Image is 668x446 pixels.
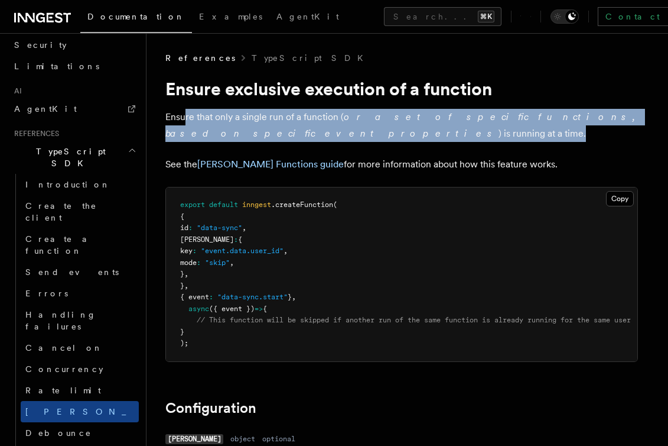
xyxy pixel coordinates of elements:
span: // This function will be skipped if another run of the same function is already running for the s... [197,316,631,324]
button: Copy [606,191,634,206]
span: , [292,293,296,301]
span: References [9,129,59,138]
span: "event.data.user_id" [201,247,284,255]
a: Concurrency [21,358,139,380]
span: AI [9,86,22,96]
span: [PERSON_NAME] [180,235,234,244]
span: } [180,328,184,336]
button: Toggle dark mode [550,9,579,24]
span: .createFunction [271,201,333,209]
a: AgentKit [9,98,139,119]
a: [PERSON_NAME] Functions guide [197,159,344,170]
p: Ensure that only a single run of a function ( ) is running at a time. [165,109,638,142]
a: [PERSON_NAME] [21,401,139,422]
kbd: ⌘K [478,11,494,22]
span: Create a function [25,234,96,256]
a: Examples [192,4,269,32]
span: "data-sync" [197,224,242,232]
span: , [284,247,288,255]
a: Send events [21,261,139,283]
a: Rate limit [21,380,139,401]
a: Create a function [21,228,139,261]
span: default [209,201,238,209]
button: Search...⌘K [384,7,501,26]
span: inngest [242,201,271,209]
span: Documentation [87,12,185,21]
span: ); [180,339,188,347]
span: , [184,282,188,290]
a: Limitations [9,56,139,77]
span: Limitations [14,62,99,71]
code: [PERSON_NAME] [165,434,223,444]
span: } [180,282,184,290]
span: , [230,258,234,267]
span: id [180,224,188,232]
span: Security [14,40,67,50]
span: Concurrency [25,364,103,374]
span: { [263,305,267,313]
span: : [234,235,238,244]
span: { event [180,293,209,301]
button: TypeScript SDK [9,141,139,174]
span: : [193,247,197,255]
span: Send events [25,267,119,277]
a: Debounce [21,422,139,444]
span: key [180,247,193,255]
a: Create the client [21,195,139,228]
span: : [209,293,213,301]
a: Cancel on [21,337,139,358]
span: Create the client [25,201,97,222]
span: async [188,305,209,313]
span: ({ event }) [209,305,255,313]
span: , [184,270,188,278]
span: Errors [25,289,68,298]
a: AgentKit [269,4,346,32]
span: { [238,235,242,244]
span: "skip" [205,258,230,267]
span: } [288,293,292,301]
dd: object [230,434,255,444]
a: Documentation [80,4,192,33]
span: => [255,305,263,313]
span: ( [333,201,337,209]
span: AgentKit [14,104,77,114]
span: Examples [199,12,262,21]
span: mode [180,258,197,267]
span: Cancel on [25,343,103,353]
span: "data-sync.start" [217,293,288,301]
span: TypeScript SDK [9,146,128,169]
span: : [188,224,193,232]
dd: optional [262,434,295,444]
span: export [180,201,205,209]
span: : [197,258,201,267]
a: Introduction [21,174,139,195]
a: Security [9,34,139,56]
span: , [242,224,246,232]
span: } [180,270,184,278]
a: Handling failures [21,304,139,337]
span: AgentKit [276,12,339,21]
span: [PERSON_NAME] [25,407,198,416]
a: TypeScript SDK [252,52,370,64]
h1: Ensure exclusive execution of a function [165,78,638,99]
span: Debounce [25,428,92,438]
span: References [165,52,235,64]
p: See the for more information about how this feature works. [165,156,638,173]
span: { [180,212,184,221]
a: Configuration [165,400,256,416]
em: or a set of specific functions, based on specific event properties [165,111,636,139]
span: Handling failures [25,310,96,331]
span: Rate limit [25,386,101,395]
a: Errors [21,283,139,304]
span: Introduction [25,180,110,189]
